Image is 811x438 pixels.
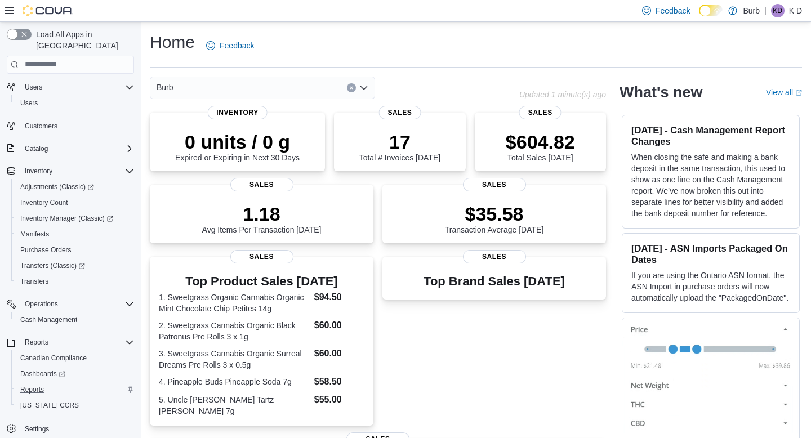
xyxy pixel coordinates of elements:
span: Inventory [25,167,52,176]
span: Sales [378,106,421,119]
dt: 4. Pineapple Buds Pineapple Soda 7g [159,376,310,387]
span: Sales [463,178,526,191]
h3: [DATE] - Cash Management Report Changes [631,124,790,147]
a: Inventory Count [16,196,73,209]
span: Reports [20,336,134,349]
span: Adjustments (Classic) [20,182,94,191]
a: Dashboards [11,366,139,382]
div: K D [771,4,785,17]
p: $35.58 [445,203,544,225]
button: [US_STATE] CCRS [11,397,139,413]
span: Inventory Manager (Classic) [20,214,113,223]
span: Transfers (Classic) [20,261,85,270]
span: Reports [25,338,48,347]
div: Expired or Expiring in Next 30 Days [175,131,300,162]
span: Dashboards [16,367,134,381]
p: $604.82 [506,131,575,153]
p: K D [789,4,802,17]
span: [US_STATE] CCRS [20,401,79,410]
a: Transfers [16,275,53,288]
span: Adjustments (Classic) [16,180,134,194]
a: Manifests [16,227,54,241]
span: Inventory Count [20,198,68,207]
p: When closing the safe and making a bank deposit in the same transaction, this used to show as one... [631,151,790,219]
span: Inventory Manager (Classic) [16,212,134,225]
dt: 1. Sweetgrass Organic Cannabis Organic Mint Chocolate Chip Petites 14g [159,292,310,314]
a: Reports [16,383,48,396]
div: Total # Invoices [DATE] [359,131,440,162]
h1: Home [150,31,195,53]
dd: $58.50 [314,375,364,388]
span: Users [25,83,42,92]
svg: External link [795,90,802,96]
a: Dashboards [16,367,70,381]
a: Transfers (Classic) [16,259,90,272]
span: Cash Management [20,315,77,324]
button: Inventory [20,164,57,178]
a: Canadian Compliance [16,351,91,365]
div: Transaction Average [DATE] [445,203,544,234]
span: Catalog [25,144,48,153]
span: Cash Management [16,313,134,327]
dd: $55.00 [314,393,364,406]
span: Feedback [220,40,254,51]
span: Inventory [20,164,134,178]
p: Burb [743,4,760,17]
span: Users [20,99,38,108]
button: Operations [20,297,63,311]
button: Reports [11,382,139,397]
button: Users [20,81,47,94]
a: Cash Management [16,313,82,327]
button: Clear input [347,83,356,92]
h3: Top Product Sales [DATE] [159,275,364,288]
span: Purchase Orders [20,245,72,254]
span: Operations [25,300,58,309]
a: View allExternal link [766,88,802,97]
span: Canadian Compliance [20,354,87,363]
button: Users [11,95,139,111]
dd: $60.00 [314,347,364,360]
button: Users [2,79,139,95]
button: Manifests [11,226,139,242]
span: Load All Apps in [GEOGRAPHIC_DATA] [32,29,134,51]
button: Canadian Compliance [11,350,139,366]
span: Users [20,81,134,94]
span: Manifests [20,230,49,239]
span: Customers [20,119,134,133]
p: | [764,4,767,17]
button: Operations [2,296,139,312]
a: Inventory Manager (Classic) [16,212,118,225]
dt: 3. Sweetgrass Cannabis Organic Surreal Dreams Pre Rolls 3 x 0.5g [159,348,310,370]
span: Feedback [656,5,690,16]
p: If you are using the Ontario ASN format, the ASN Import in purchase orders will now automatically... [631,270,790,303]
dt: 2. Sweetgrass Cannabis Organic Black Patronus Pre Rolls 3 x 1g [159,320,310,342]
a: Users [16,96,42,110]
a: Inventory Manager (Classic) [11,211,139,226]
a: Adjustments (Classic) [11,179,139,195]
span: Operations [20,297,134,311]
div: Total Sales [DATE] [506,131,575,162]
button: Inventory [2,163,139,179]
button: Purchase Orders [11,242,139,258]
span: Settings [25,424,49,433]
button: Open list of options [359,83,368,92]
h3: [DATE] - ASN Imports Packaged On Dates [631,243,790,265]
a: Settings [20,422,54,436]
button: Customers [2,118,139,134]
h2: What's new [620,83,702,101]
a: Purchase Orders [16,243,76,257]
h3: Top Brand Sales [DATE] [424,275,565,288]
input: Dark Mode [699,5,723,16]
button: Settings [2,420,139,436]
dd: $94.50 [314,290,364,304]
span: Transfers (Classic) [16,259,134,272]
span: Reports [16,383,134,396]
button: Inventory Count [11,195,139,211]
p: 0 units / 0 g [175,131,300,153]
span: Settings [20,421,134,435]
span: Canadian Compliance [16,351,134,365]
img: Cova [23,5,73,16]
span: Sales [519,106,562,119]
button: Reports [2,334,139,350]
a: Feedback [202,34,259,57]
